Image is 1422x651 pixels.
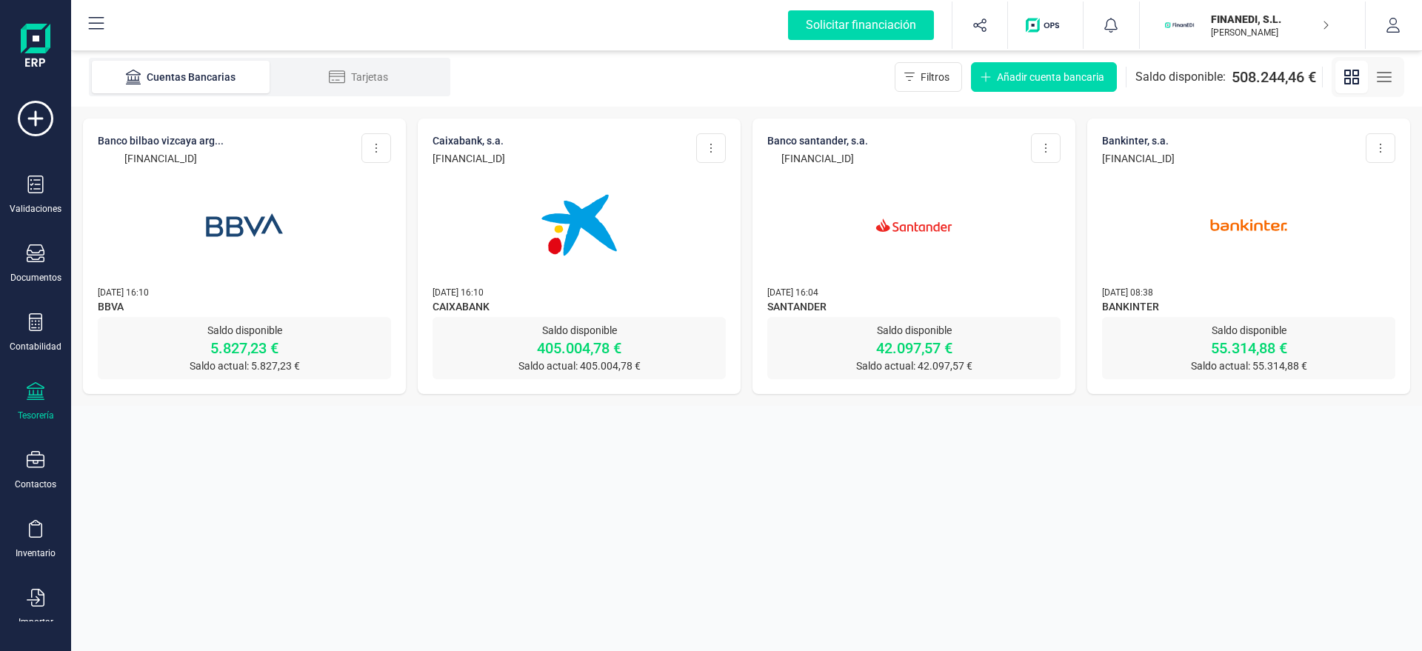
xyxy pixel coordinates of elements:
[1135,68,1226,86] span: Saldo disponible:
[1026,18,1065,33] img: Logo de OPS
[433,133,505,148] p: CAIXABANK, S.A.
[98,323,391,338] p: Saldo disponible
[299,70,418,84] div: Tarjetas
[767,133,868,148] p: BANCO SANTANDER, S.A.
[767,299,1061,317] span: SANTANDER
[997,70,1104,84] span: Añadir cuenta bancaria
[770,1,952,49] button: Solicitar financiación
[15,478,56,490] div: Contactos
[16,547,56,559] div: Inventario
[98,358,391,373] p: Saldo actual: 5.827,23 €
[10,203,61,215] div: Validaciones
[1102,133,1175,148] p: BANKINTER, S.A.
[1232,67,1316,87] span: 508.244,46 €
[1102,151,1175,166] p: [FINANCIAL_ID]
[98,299,391,317] span: BBVA
[788,10,934,40] div: Solicitar financiación
[971,62,1117,92] button: Añadir cuenta bancaria
[433,151,505,166] p: [FINANCIAL_ID]
[767,338,1061,358] p: 42.097,57 €
[433,338,726,358] p: 405.004,78 €
[21,24,50,71] img: Logo Finanedi
[98,133,224,148] p: BANCO BILBAO VIZCAYA ARG...
[1211,27,1329,39] p: [PERSON_NAME]
[895,62,962,92] button: Filtros
[1102,323,1395,338] p: Saldo disponible
[1102,299,1395,317] span: BANKINTER
[921,70,949,84] span: Filtros
[98,151,224,166] p: [FINANCIAL_ID]
[767,151,868,166] p: [FINANCIAL_ID]
[767,323,1061,338] p: Saldo disponible
[10,341,61,353] div: Contabilidad
[1211,12,1329,27] p: FINANEDI, S.L.
[1158,1,1347,49] button: FIFINANEDI, S.L.[PERSON_NAME]
[433,299,726,317] span: CAIXABANK
[1164,9,1196,41] img: FI
[433,323,726,338] p: Saldo disponible
[1102,287,1153,298] span: [DATE] 08:38
[1102,338,1395,358] p: 55.314,88 €
[19,616,53,628] div: Importar
[1017,1,1074,49] button: Logo de OPS
[767,358,1061,373] p: Saldo actual: 42.097,57 €
[18,410,54,421] div: Tesorería
[1102,358,1395,373] p: Saldo actual: 55.314,88 €
[98,338,391,358] p: 5.827,23 €
[433,287,484,298] span: [DATE] 16:10
[767,287,818,298] span: [DATE] 16:04
[121,70,240,84] div: Cuentas Bancarias
[433,358,726,373] p: Saldo actual: 405.004,78 €
[10,272,61,284] div: Documentos
[98,287,149,298] span: [DATE] 16:10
